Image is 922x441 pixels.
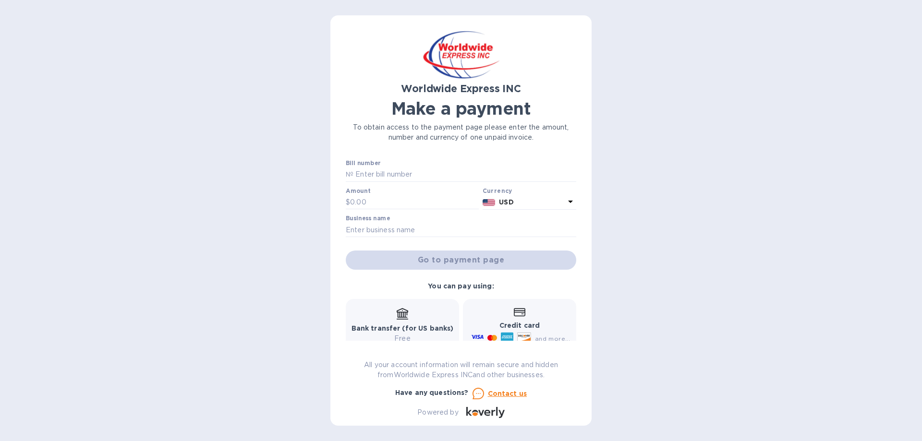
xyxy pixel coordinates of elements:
b: Bank transfer (for US banks) [352,324,454,332]
p: $ [346,197,350,207]
p: № [346,169,353,179]
input: Enter bill number [353,167,576,182]
b: Have any questions? [395,389,469,396]
p: To obtain access to the payment page please enter the amount, number and currency of one unpaid i... [346,122,576,143]
b: Credit card [499,322,540,329]
img: USD [483,199,496,206]
input: 0.00 [350,195,479,210]
input: Enter business name [346,223,576,237]
label: Amount [346,188,370,194]
b: You can pay using: [428,282,494,290]
b: USD [499,198,513,206]
h1: Make a payment [346,98,576,119]
b: Worldwide Express INC [401,83,521,95]
span: and more... [535,335,570,342]
p: All your account information will remain secure and hidden from Worldwide Express INC and other b... [346,360,576,380]
label: Bill number [346,161,380,167]
p: Free [352,334,454,344]
b: Currency [483,187,512,194]
p: Powered by [417,407,458,417]
u: Contact us [488,390,527,397]
label: Business name [346,216,390,222]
